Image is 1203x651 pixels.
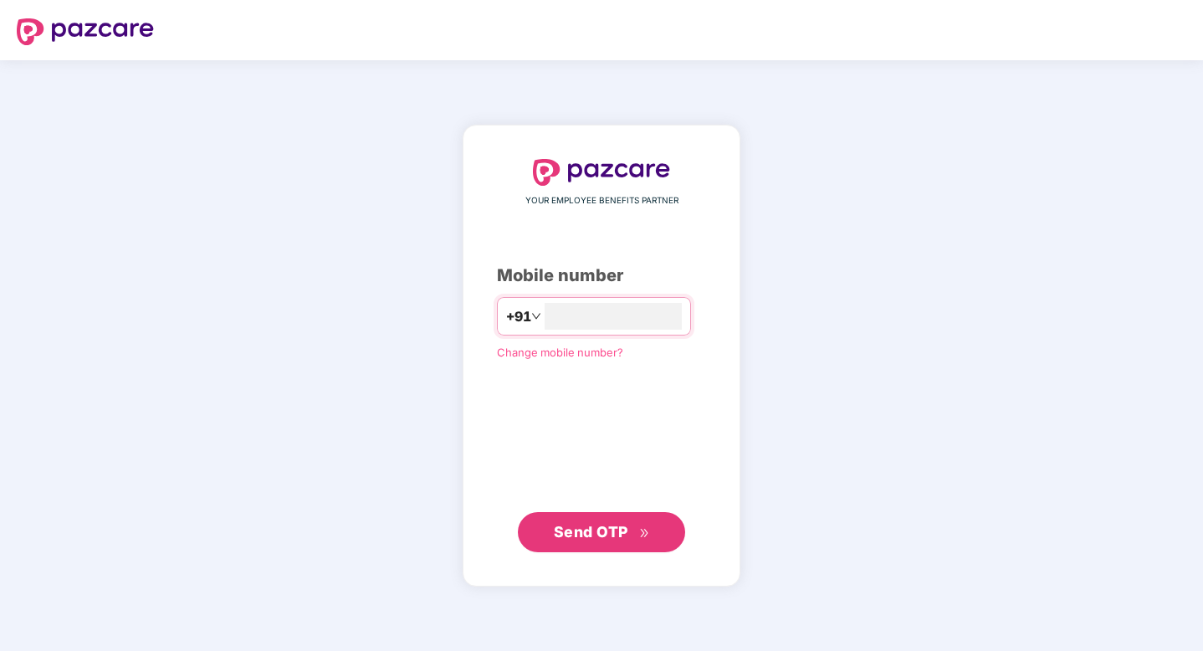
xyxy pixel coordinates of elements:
[518,512,685,552] button: Send OTPdouble-right
[531,311,541,321] span: down
[506,306,531,327] span: +91
[639,528,650,539] span: double-right
[533,159,670,186] img: logo
[554,523,628,541] span: Send OTP
[17,18,154,45] img: logo
[525,194,678,208] span: YOUR EMPLOYEE BENEFITS PARTNER
[497,346,623,359] a: Change mobile number?
[497,263,706,289] div: Mobile number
